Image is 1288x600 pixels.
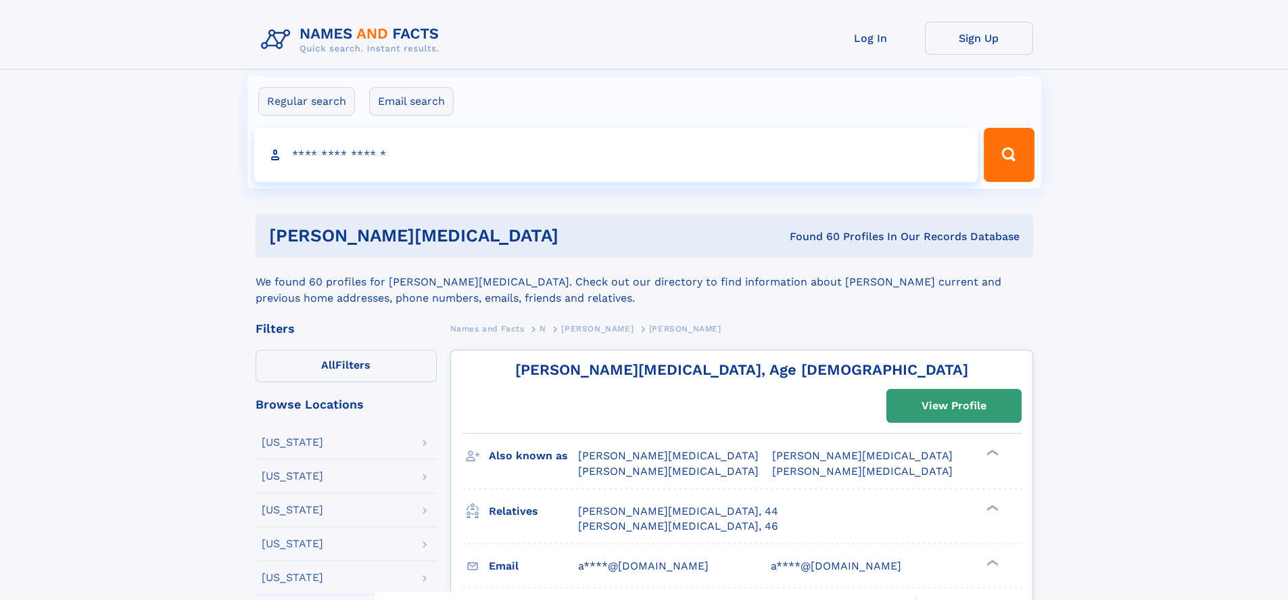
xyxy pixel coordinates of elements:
a: [PERSON_NAME][MEDICAL_DATA], 44 [578,504,778,519]
span: [PERSON_NAME] [561,324,634,333]
div: [US_STATE] [262,471,323,482]
span: [PERSON_NAME][MEDICAL_DATA] [772,465,953,478]
label: Regular search [258,87,355,116]
a: [PERSON_NAME][MEDICAL_DATA], 46 [578,519,778,534]
button: Search Button [984,128,1034,182]
a: [PERSON_NAME][MEDICAL_DATA], Age [DEMOGRAPHIC_DATA] [515,361,968,378]
a: N [540,320,546,337]
div: [US_STATE] [262,572,323,583]
a: Sign Up [925,22,1033,55]
div: [US_STATE] [262,538,323,549]
div: We found 60 profiles for [PERSON_NAME][MEDICAL_DATA]. Check out our directory to find information... [256,258,1033,306]
a: View Profile [887,390,1021,422]
div: ❯ [983,448,999,457]
span: N [540,324,546,333]
span: [PERSON_NAME][MEDICAL_DATA] [578,449,759,462]
a: Log In [817,22,925,55]
div: Filters [256,323,437,335]
div: ❯ [983,503,999,512]
div: Browse Locations [256,398,437,411]
div: Found 60 Profiles In Our Records Database [674,229,1020,244]
a: Names and Facts [450,320,525,337]
span: [PERSON_NAME] [649,324,721,333]
span: [PERSON_NAME][MEDICAL_DATA] [772,449,953,462]
label: Email search [369,87,454,116]
div: View Profile [922,390,986,421]
div: [US_STATE] [262,505,323,515]
input: search input [254,128,978,182]
span: [PERSON_NAME][MEDICAL_DATA] [578,465,759,478]
h3: Relatives [489,500,578,523]
span: All [321,359,335,371]
h3: Email [489,555,578,578]
a: [PERSON_NAME] [561,320,634,337]
div: [US_STATE] [262,437,323,448]
label: Filters [256,350,437,382]
div: ❯ [983,558,999,567]
h1: [PERSON_NAME][MEDICAL_DATA] [269,227,674,244]
h3: Also known as [489,444,578,467]
img: Logo Names and Facts [256,22,450,58]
